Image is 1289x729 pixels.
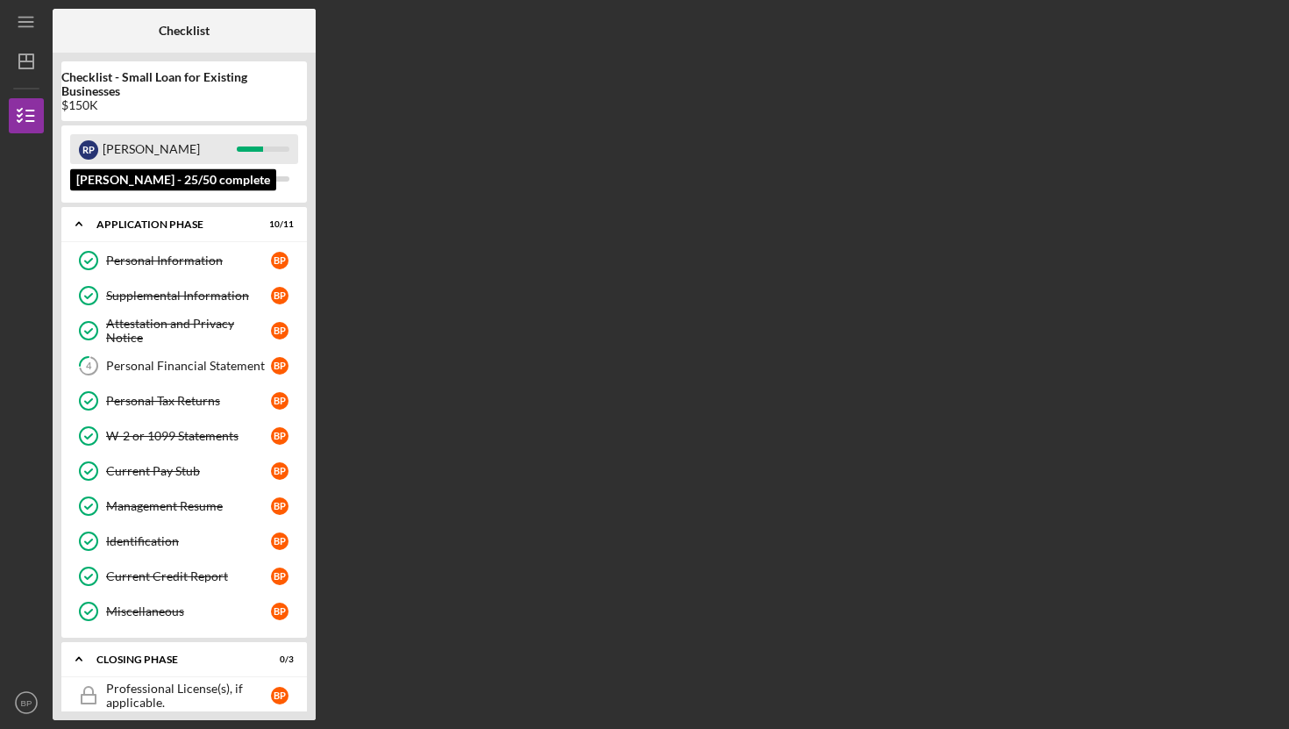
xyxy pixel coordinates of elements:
[70,594,298,629] a: MiscellaneousBP
[70,454,298,489] a: Current Pay StubBP
[96,219,250,230] div: Application Phase
[106,464,271,478] div: Current Pay Stub
[271,252,288,269] div: B P
[106,534,271,548] div: Identification
[106,289,271,303] div: Supplemental Information
[271,603,288,620] div: B P
[70,418,298,454] a: W-2 or 1099 StatementsBP
[70,524,298,559] a: IdentificationBP
[21,698,32,708] text: BP
[61,98,307,112] div: $150K
[70,383,298,418] a: Personal Tax ReturnsBP
[70,559,298,594] a: Current Credit ReportBP
[103,134,237,164] div: [PERSON_NAME]
[106,254,271,268] div: Personal Information
[262,654,294,665] div: 0 / 3
[70,489,298,524] a: Management ResumeBP
[106,317,271,345] div: Attestation and Privacy Notice
[106,394,271,408] div: Personal Tax Returns
[271,568,288,585] div: B P
[70,348,298,383] a: 4Personal Financial StatementBP
[70,313,298,348] a: Attestation and Privacy NoticeBP
[106,429,271,443] div: W-2 or 1099 Statements
[106,682,271,710] div: Professional License(s), if applicable.
[271,532,288,550] div: B P
[106,499,271,513] div: Management Resume
[103,164,237,194] div: You
[106,569,271,583] div: Current Credit Report
[70,678,298,713] a: Professional License(s), if applicable.BP
[271,687,288,704] div: B P
[271,462,288,480] div: B P
[271,357,288,375] div: B P
[262,219,294,230] div: 10 / 11
[96,654,250,665] div: Closing Phase
[271,497,288,515] div: B P
[159,24,210,38] b: Checklist
[271,287,288,304] div: B P
[271,322,288,339] div: B P
[79,170,98,189] div: B P
[271,427,288,445] div: B P
[79,140,98,160] div: R P
[271,392,288,410] div: B P
[106,359,271,373] div: Personal Financial Statement
[70,243,298,278] a: Personal InformationBP
[9,685,44,720] button: BP
[61,70,307,98] b: Checklist - Small Loan for Existing Businesses
[70,278,298,313] a: Supplemental InformationBP
[106,604,271,618] div: Miscellaneous
[86,361,92,372] tspan: 4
